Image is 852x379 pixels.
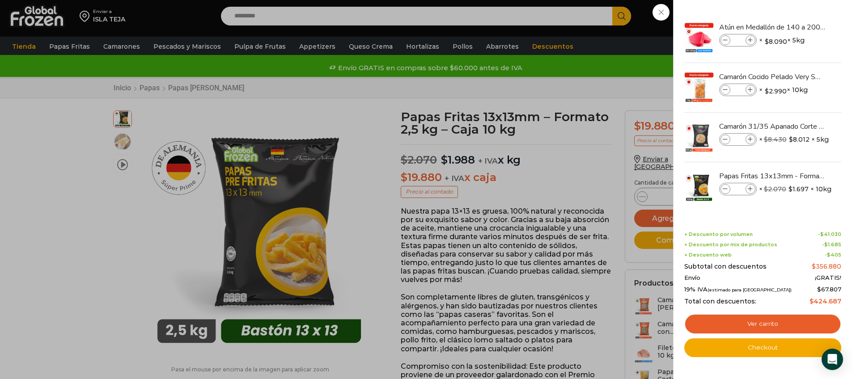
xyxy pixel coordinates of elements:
bdi: 8.430 [764,135,787,143]
a: Checkout [684,338,841,357]
span: $ [789,135,793,144]
div: Open Intercom Messenger [822,349,843,370]
bdi: 405 [827,252,841,258]
span: + Descuento por mix de productos [684,242,777,248]
bdi: 8.012 [789,135,810,144]
bdi: 41.030 [820,231,841,237]
span: $ [827,252,831,258]
bdi: 1.697 [788,185,809,194]
span: Total con descuentos: [684,298,756,305]
input: Product quantity [731,35,745,45]
span: - [822,242,841,248]
span: ¡GRATIS! [815,274,841,282]
span: $ [824,241,828,248]
span: Subtotal con descuentos [684,263,767,270]
span: × × 5kg [759,34,805,46]
span: $ [788,185,793,194]
bdi: 424.687 [810,297,841,305]
span: × × 5kg [759,133,829,146]
span: Envío [684,274,700,282]
span: + Descuento por volumen [684,232,753,237]
a: Ver carrito [684,314,841,334]
span: $ [820,231,824,237]
a: Camarón 31/35 Apanado Corte Mariposa - Bronze - Caja 5 kg [719,122,826,131]
span: $ [810,297,814,305]
a: Atún en Medallón de 140 a 200 g - Caja 5 kg [719,22,826,32]
a: Papas Fritas 13x13mm - Formato 2,5 kg - Caja 10 kg [719,171,826,181]
span: $ [765,87,769,96]
span: $ [817,286,821,293]
span: 19% IVA [684,286,792,293]
span: × × 10kg [759,84,808,96]
span: × × 10kg [759,183,831,195]
span: $ [764,135,768,143]
bdi: 1.685 [824,241,841,248]
span: + Descuento web [684,252,732,258]
bdi: 8.090 [765,37,787,46]
input: Product quantity [731,184,745,194]
span: - [818,232,841,237]
input: Product quantity [731,135,745,144]
span: $ [764,185,768,193]
bdi: 2.990 [765,87,787,96]
span: $ [812,262,816,270]
span: 67.807 [817,286,841,293]
a: Camarón Cocido Pelado Very Small - Bronze - Caja 10 kg [719,72,826,82]
span: $ [765,37,769,46]
input: Product quantity [731,85,745,95]
small: (estimado para [GEOGRAPHIC_DATA]) [708,287,792,292]
bdi: 356.880 [812,262,841,270]
bdi: 2.070 [764,185,786,193]
span: - [825,252,841,258]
